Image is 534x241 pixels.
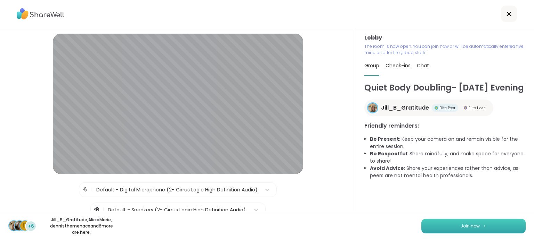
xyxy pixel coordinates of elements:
[15,221,24,231] img: AliciaMarie
[370,136,399,143] b: Be Present
[386,62,411,69] span: Check-ins
[370,150,526,165] li: : Share mindfully, and make space for everyone to share!
[364,122,526,130] h3: Friendly reminders:
[364,100,493,116] a: Jill_B_GratitudeJill_B_GratitudeElite PeerElite PeerElite HostElite Host
[461,223,480,229] span: Join now
[9,221,19,231] img: Jill_B_Gratitude
[370,165,526,179] li: : Share your experiences rather than advice, as peers are not mental health professionals.
[417,62,429,69] span: Chat
[370,165,404,172] b: Avoid Advice
[368,103,377,112] img: Jill_B_Gratitude
[421,219,526,233] button: Join now
[17,6,64,22] img: ShareWell Logo
[364,34,526,42] h3: Lobby
[381,104,429,112] span: Jill_B_Gratitude
[364,43,526,56] p: The room is now open. You can join now or will be automatically entered five minutes after the gr...
[82,183,88,197] img: Microphone
[91,183,93,197] span: |
[364,81,526,94] h1: Quiet Body Doubling- [DATE] Evening
[28,223,34,230] span: +6
[96,186,258,193] div: Default - Digital Microphone (2- Cirrus Logic High Definition Audio)
[435,106,438,110] img: Elite Peer
[483,224,487,228] img: ShareWell Logomark
[364,62,379,69] span: Group
[439,105,455,111] span: Elite Peer
[370,150,407,157] b: Be Respectful
[370,136,526,150] li: : Keep your camera on and remain visible for the entire session.
[42,217,120,235] p: Jill_B_Gratitude , AliciaMarie , dennisthemenace and 6 more are here.
[103,206,104,214] span: |
[23,221,27,230] span: d
[464,106,467,110] img: Elite Host
[469,105,485,111] span: Elite Host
